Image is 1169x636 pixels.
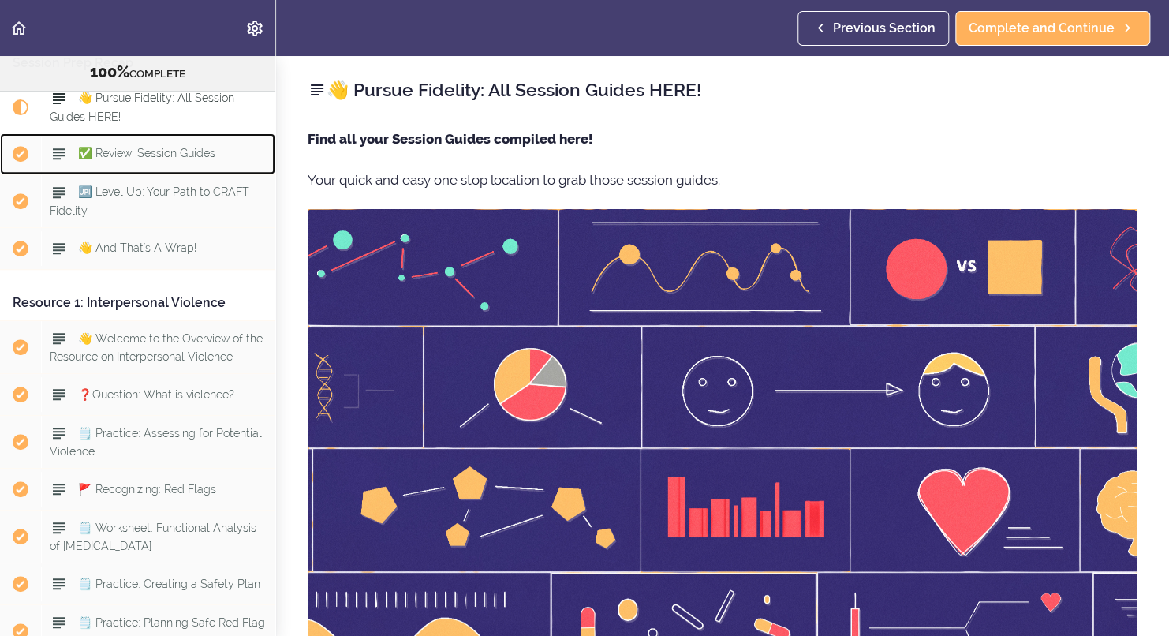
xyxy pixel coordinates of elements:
[833,19,936,38] span: Previous Section
[308,131,592,147] strong: Find all your Session Guides compiled here!
[50,521,256,552] span: 🗒️ Worksheet: Functional Analysis of [MEDICAL_DATA]
[969,19,1115,38] span: Complete and Continue
[50,331,263,362] span: 👋 Welcome to the Overview of the Resource on Interpersonal Violence
[90,62,129,81] span: 100%
[20,62,256,83] div: COMPLETE
[9,19,28,38] svg: Back to course curriculum
[78,147,215,159] span: ✅ Review: Session Guides
[78,577,260,589] span: 🗒️ Practice: Creating a Safety Plan
[50,426,262,457] span: 🗒️ Practice: Assessing for Potential Violence
[245,19,264,38] svg: Settings Menu
[50,92,234,122] span: 👋 Pursue Fidelity: All Session Guides HERE!
[50,185,249,216] span: 🆙 Level Up: Your Path to CRAFT Fidelity
[78,387,234,400] span: ❓Question: What is violence?
[308,168,1137,192] p: Your quick and easy one stop location to grab those session guides.
[955,11,1150,46] a: Complete and Continue
[797,11,949,46] a: Previous Section
[78,241,196,254] span: 👋 And That's A Wrap!
[308,77,1137,103] h2: 👋 Pursue Fidelity: All Session Guides HERE!
[78,482,216,495] span: 🚩 Recognizing: Red Flags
